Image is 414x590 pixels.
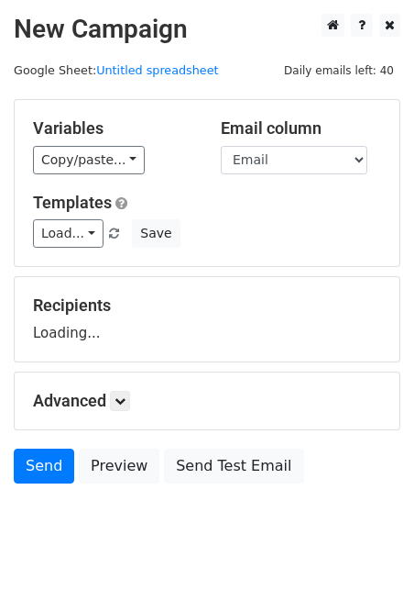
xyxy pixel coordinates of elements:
a: Daily emails left: 40 [278,63,400,77]
span: Daily emails left: 40 [278,61,400,81]
a: Send Test Email [164,449,303,484]
h5: Variables [33,118,193,139]
div: Loading... [33,295,381,343]
a: Untitled spreadsheet [96,63,218,77]
a: Load... [33,219,103,248]
h5: Recipients [33,295,381,316]
a: Templates [33,193,112,212]
small: Google Sheet: [14,63,219,77]
h5: Email column [221,118,381,139]
h2: New Campaign [14,14,400,45]
a: Send [14,449,74,484]
h5: Advanced [33,391,381,411]
button: Save [132,219,180,248]
a: Copy/paste... [33,146,145,174]
a: Preview [79,449,159,484]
